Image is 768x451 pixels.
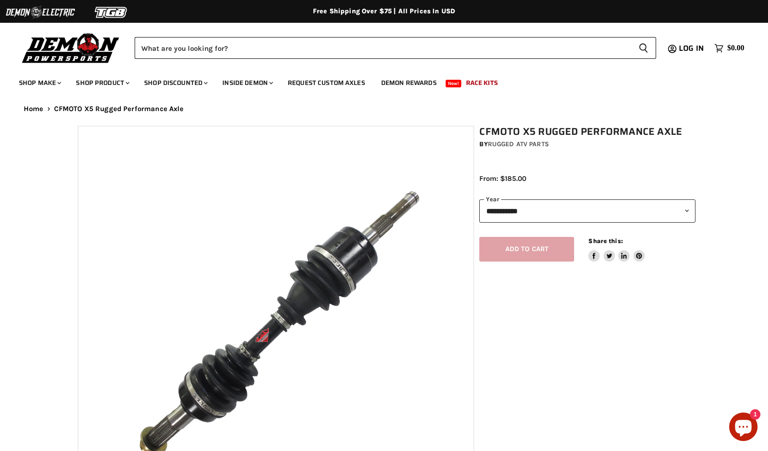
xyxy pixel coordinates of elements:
a: Inside Demon [215,73,279,93]
div: by [479,139,695,150]
nav: Breadcrumbs [5,105,763,113]
a: Home [24,105,44,113]
a: Log in [675,44,710,53]
a: Shop Discounted [137,73,213,93]
a: Race Kits [459,73,505,93]
button: Search [631,37,656,59]
img: TGB Logo 2 [76,3,147,21]
ul: Main menu [12,69,742,93]
a: Rugged ATV Parts [488,140,549,148]
img: Demon Electric Logo 2 [5,3,76,21]
span: New! [446,80,462,87]
a: Shop Product [69,73,135,93]
select: year [479,199,695,223]
form: Product [135,37,656,59]
span: Log in [679,42,704,54]
inbox-online-store-chat: Shopify online store chat [726,413,760,443]
aside: Share this: [588,237,645,262]
h1: CFMOTO X5 Rugged Performance Axle [479,126,695,138]
a: Shop Make [12,73,67,93]
a: $0.00 [710,41,749,55]
a: Request Custom Axles [281,73,372,93]
span: $0.00 [727,44,744,53]
input: Search [135,37,631,59]
span: CFMOTO X5 Rugged Performance Axle [54,105,184,113]
span: From: $185.00 [479,174,526,183]
img: Demon Powersports [19,31,123,65]
span: Share this: [588,237,622,244]
a: Demon Rewards [374,73,444,93]
div: Free Shipping Over $75 | All Prices In USD [5,7,763,16]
